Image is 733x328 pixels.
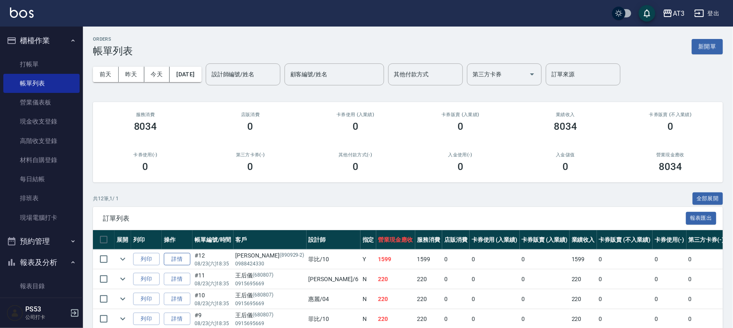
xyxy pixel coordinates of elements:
[470,270,520,289] td: 0
[418,112,503,117] h2: 卡券販賣 (入業績)
[25,305,68,313] h5: PS53
[660,5,688,22] button: AT3
[415,289,443,309] td: 220
[192,230,234,250] th: 帳單編號/時間
[415,270,443,289] td: 220
[236,280,304,287] p: 0915695669
[628,152,713,158] h2: 營業現金應收
[192,289,234,309] td: #10
[192,250,234,269] td: #12
[313,112,398,117] h2: 卡券使用 (入業績)
[686,212,717,225] button: 報表匯出
[570,230,597,250] th: 業績收入
[117,273,129,285] button: expand row
[313,152,398,158] h2: 其他付款方式(-)
[353,121,358,132] h3: 0
[360,250,376,269] td: Y
[687,289,726,309] td: 0
[236,260,304,267] p: 0988424330
[234,230,307,250] th: 客戶
[673,8,684,19] div: AT3
[114,230,131,250] th: 展開
[236,251,304,260] div: [PERSON_NAME]
[597,230,653,250] th: 卡券販賣 (不入業績)
[376,230,415,250] th: 營業現金應收
[667,121,673,132] h3: 0
[103,214,686,223] span: 訂單列表
[236,300,304,307] p: 0915695669
[164,293,190,306] a: 詳情
[280,251,304,260] p: (890929-2)
[25,313,68,321] p: 公司打卡
[93,195,119,202] p: 共 12 筆, 1 / 1
[659,161,682,173] h3: 8034
[248,121,253,132] h3: 0
[628,112,713,117] h2: 卡券販賣 (不入業績)
[236,271,304,280] div: 王后儀
[597,250,653,269] td: 0
[119,67,144,82] button: 昨天
[236,311,304,320] div: 王后儀
[307,270,360,289] td: [PERSON_NAME] /6
[236,320,304,327] p: 0915695669
[3,131,80,151] a: 高階收支登錄
[415,250,443,269] td: 1599
[307,230,360,250] th: 設計師
[691,6,723,21] button: 登出
[93,45,133,57] h3: 帳單列表
[3,296,80,315] a: 店家日報表
[360,289,376,309] td: N
[170,67,201,82] button: [DATE]
[520,289,570,309] td: 0
[692,39,723,54] button: 新開單
[653,250,687,269] td: 0
[117,253,129,265] button: expand row
[103,112,188,117] h3: 服務消費
[3,231,80,252] button: 預約管理
[93,36,133,42] h2: ORDERS
[653,270,687,289] td: 0
[3,74,80,93] a: 帳單列表
[248,161,253,173] h3: 0
[3,277,80,296] a: 報表目錄
[470,250,520,269] td: 0
[253,271,274,280] p: (680807)
[442,230,470,250] th: 店販消費
[597,270,653,289] td: 0
[3,252,80,273] button: 報表及分析
[3,189,80,208] a: 排班表
[520,230,570,250] th: 卡券販賣 (入業績)
[523,152,608,158] h2: 入金儲值
[162,230,192,250] th: 操作
[195,320,231,327] p: 08/23 (六) 18:35
[639,5,655,22] button: save
[192,270,234,289] td: #11
[653,230,687,250] th: 卡券使用(-)
[253,311,274,320] p: (680807)
[117,293,129,305] button: expand row
[3,112,80,131] a: 現金收支登錄
[3,208,80,227] a: 現場電腦打卡
[360,230,376,250] th: 指定
[307,250,360,269] td: 菲比 /10
[3,151,80,170] a: 材料自購登錄
[164,253,190,266] a: 詳情
[3,170,80,189] a: 每日結帳
[208,152,293,158] h2: 第三方卡券(-)
[3,30,80,51] button: 櫃檯作業
[597,289,653,309] td: 0
[442,270,470,289] td: 0
[520,250,570,269] td: 0
[376,250,415,269] td: 1599
[253,291,274,300] p: (680807)
[133,293,160,306] button: 列印
[360,270,376,289] td: N
[134,121,157,132] h3: 8034
[236,291,304,300] div: 王后儀
[133,273,160,286] button: 列印
[563,161,568,173] h3: 0
[10,7,34,18] img: Logo
[415,230,443,250] th: 服務消費
[570,250,597,269] td: 1599
[693,192,723,205] button: 全部展開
